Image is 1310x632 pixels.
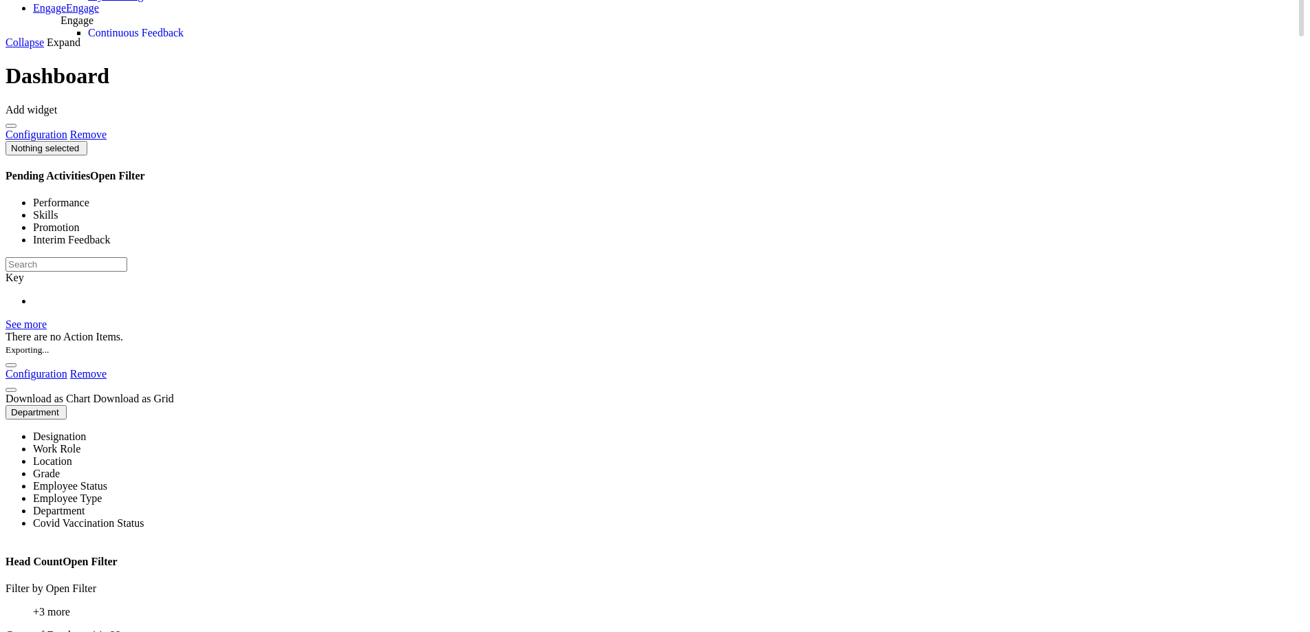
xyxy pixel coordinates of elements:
a: Add widget [6,104,57,116]
span: +3 more [33,606,70,618]
a: Download as Grid [94,393,174,404]
small: Exporting... [6,345,49,355]
h4: Pending Activities [6,170,1304,182]
span: Covid Vaccination Status [33,517,144,529]
span: Nothing selected [11,143,79,153]
span: Engage [66,2,99,14]
h4: Head Count [6,556,1304,568]
span: Employee Type [33,492,102,504]
a: Collapse [6,36,44,48]
button: Department [6,405,67,419]
span: Engage [61,14,94,26]
span: Employee Status [33,480,107,492]
a: Interim Feedback [33,234,110,246]
a: Open Filter [90,170,145,182]
a: Configuration [6,129,67,140]
span: Expand [47,36,80,48]
a: Open Filter [63,556,118,567]
a: Skills [33,209,58,221]
a: See more [6,318,47,330]
label: Filter by [6,582,43,594]
input: Search [6,257,127,272]
span: Designation [33,431,86,442]
a: EngageEngage [33,2,99,14]
a: Download as Chart [6,393,91,404]
a: Configuration [6,368,67,380]
span: Grade [33,468,60,479]
a: Performance [33,197,89,208]
a: Promotion [33,221,80,233]
span: Work Role [33,443,80,455]
h1: Dashboard [6,63,1304,89]
span: Location [33,455,72,467]
a: Remove [70,368,107,380]
span: Department [11,407,59,417]
span: Department [33,505,85,516]
button: Nothing selected [6,141,87,155]
label: Engage [33,2,66,14]
a: Open Filter [46,582,96,594]
label: Key [6,272,24,283]
a: Remove [70,129,107,140]
label: There are no Action Items. [6,331,123,342]
a: Continuous Feedback [88,27,184,39]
